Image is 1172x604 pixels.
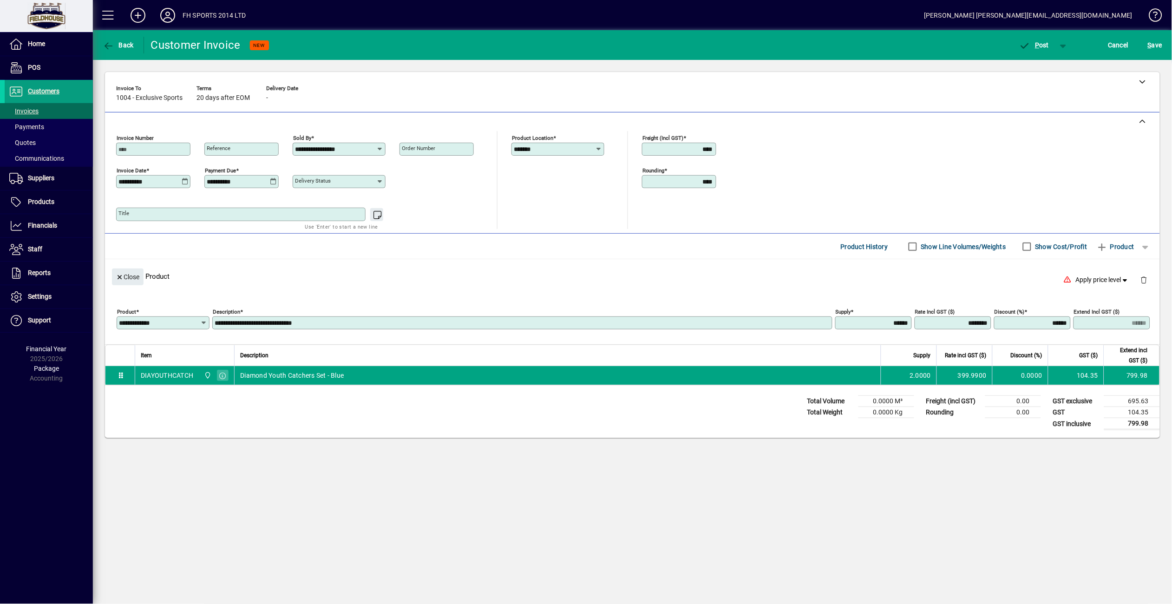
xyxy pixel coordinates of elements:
[1048,407,1104,418] td: GST
[1142,2,1160,32] a: Knowledge Base
[116,269,140,285] span: Close
[1011,350,1042,361] span: Discount (%)
[1080,350,1098,361] span: GST ($)
[116,94,183,102] span: 1004 - Exclusive Sports
[985,396,1041,407] td: 0.00
[5,33,93,56] a: Home
[1106,37,1131,53] button: Cancel
[1072,272,1133,289] button: Apply price level
[5,103,93,119] a: Invoices
[1104,407,1160,418] td: 104.35
[1015,37,1054,53] button: Post
[1133,276,1155,284] app-page-header-button: Delete
[512,135,553,141] mat-label: Product location
[26,345,67,353] span: Financial Year
[240,350,268,361] span: Description
[34,365,59,372] span: Package
[1048,418,1104,430] td: GST inclusive
[1104,366,1159,385] td: 799.98
[922,396,985,407] td: Freight (incl GST)
[5,238,93,261] a: Staff
[1148,41,1152,49] span: S
[28,245,42,253] span: Staff
[5,119,93,135] a: Payments
[112,269,144,285] button: Close
[105,259,1160,293] div: Product
[1048,366,1104,385] td: 104.35
[1148,38,1162,53] span: ave
[642,135,684,141] mat-label: Freight (incl GST)
[123,7,153,24] button: Add
[5,190,93,214] a: Products
[28,293,52,300] span: Settings
[240,371,344,380] span: Diamond Youth Catchers Set - Blue
[205,167,236,174] mat-label: Payment due
[1097,239,1134,254] span: Product
[28,40,45,47] span: Home
[1092,238,1139,255] button: Product
[402,145,435,151] mat-label: Order number
[995,309,1025,315] mat-label: Discount (%)
[196,94,250,102] span: 20 days after EOM
[5,309,93,332] a: Support
[5,285,93,309] a: Settings
[5,135,93,151] a: Quotes
[28,198,54,205] span: Products
[266,94,268,102] span: -
[803,396,858,407] td: Total Volume
[9,107,39,115] span: Invoices
[5,151,93,166] a: Communications
[305,221,378,232] mat-hint: Use 'Enter' to start a new line
[117,167,146,174] mat-label: Invoice date
[103,41,134,49] span: Back
[28,222,57,229] span: Financials
[642,167,665,174] mat-label: Rounding
[118,210,129,217] mat-label: Title
[9,139,36,146] span: Quotes
[293,135,311,141] mat-label: Sold by
[100,37,136,53] button: Back
[153,7,183,24] button: Profile
[183,8,246,23] div: FH SPORTS 2014 LTD
[919,242,1006,251] label: Show Line Volumes/Weights
[5,167,93,190] a: Suppliers
[924,8,1133,23] div: [PERSON_NAME] [PERSON_NAME][EMAIL_ADDRESS][DOMAIN_NAME]
[858,407,914,418] td: 0.0000 Kg
[1048,396,1104,407] td: GST exclusive
[117,309,136,315] mat-label: Product
[922,407,985,418] td: Rounding
[803,407,858,418] td: Total Weight
[5,214,93,237] a: Financials
[914,350,931,361] span: Supply
[841,239,888,254] span: Product History
[1074,309,1120,315] mat-label: Extend incl GST ($)
[1034,242,1087,251] label: Show Cost/Profit
[1035,41,1040,49] span: P
[28,87,59,95] span: Customers
[858,396,914,407] td: 0.0000 M³
[915,309,955,315] mat-label: Rate incl GST ($)
[1076,275,1130,285] span: Apply price level
[28,174,54,182] span: Suppliers
[28,316,51,324] span: Support
[207,145,230,151] mat-label: Reference
[202,370,212,381] span: Central
[1104,396,1160,407] td: 695.63
[837,238,892,255] button: Product History
[93,37,144,53] app-page-header-button: Back
[9,155,64,162] span: Communications
[992,366,1048,385] td: 0.0000
[151,38,241,53] div: Customer Invoice
[141,371,193,380] div: DIAYOUTHCATCH
[213,309,240,315] mat-label: Description
[9,123,44,131] span: Payments
[943,371,987,380] div: 399.9900
[141,350,152,361] span: Item
[1104,418,1160,430] td: 799.98
[110,272,146,281] app-page-header-button: Close
[254,42,265,48] span: NEW
[945,350,987,361] span: Rate incl GST ($)
[1110,345,1148,366] span: Extend incl GST ($)
[910,371,931,380] span: 2.0000
[985,407,1041,418] td: 0.00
